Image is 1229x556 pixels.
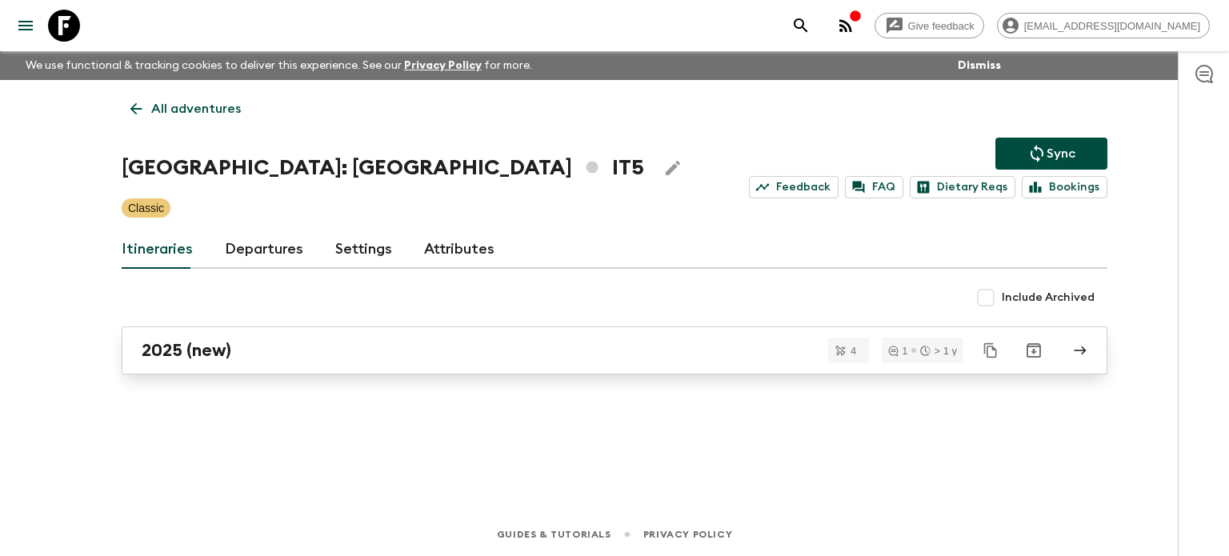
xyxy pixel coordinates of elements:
a: FAQ [845,176,903,198]
a: Give feedback [875,13,984,38]
div: 1 [888,346,907,356]
a: Privacy Policy [643,526,732,543]
button: Sync adventure departures to the booking engine [995,138,1107,170]
button: menu [10,10,42,42]
button: Duplicate [976,336,1005,365]
span: 4 [841,346,866,356]
button: Archive [1018,334,1050,366]
a: Dietary Reqs [910,176,1015,198]
div: [EMAIL_ADDRESS][DOMAIN_NAME] [997,13,1210,38]
a: All adventures [122,93,250,125]
a: 2025 (new) [122,326,1107,374]
span: Include Archived [1002,290,1095,306]
h2: 2025 (new) [142,340,231,361]
button: Dismiss [954,54,1005,77]
div: > 1 y [920,346,957,356]
a: Guides & Tutorials [497,526,611,543]
span: Give feedback [899,20,983,32]
p: We use functional & tracking cookies to deliver this experience. See our for more. [19,51,538,80]
p: Sync [1047,144,1075,163]
a: Feedback [749,176,839,198]
h1: [GEOGRAPHIC_DATA]: [GEOGRAPHIC_DATA] IT5 [122,152,644,184]
a: Attributes [424,230,494,269]
a: Settings [335,230,392,269]
a: Departures [225,230,303,269]
p: All adventures [151,99,241,118]
a: Bookings [1022,176,1107,198]
button: Edit Adventure Title [657,152,689,184]
span: [EMAIL_ADDRESS][DOMAIN_NAME] [1015,20,1209,32]
p: Classic [128,200,164,216]
button: search adventures [785,10,817,42]
a: Itineraries [122,230,193,269]
a: Privacy Policy [404,60,482,71]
